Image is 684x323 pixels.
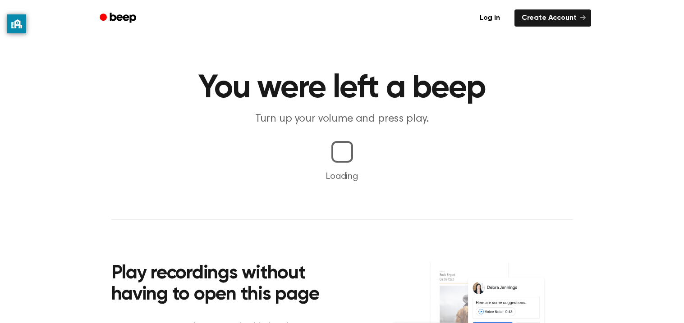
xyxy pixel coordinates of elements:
[111,72,573,105] h1: You were left a beep
[11,170,673,183] p: Loading
[514,9,591,27] a: Create Account
[111,263,354,306] h2: Play recordings without having to open this page
[7,14,26,33] button: privacy banner
[93,9,144,27] a: Beep
[169,112,515,127] p: Turn up your volume and press play.
[471,8,509,28] a: Log in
